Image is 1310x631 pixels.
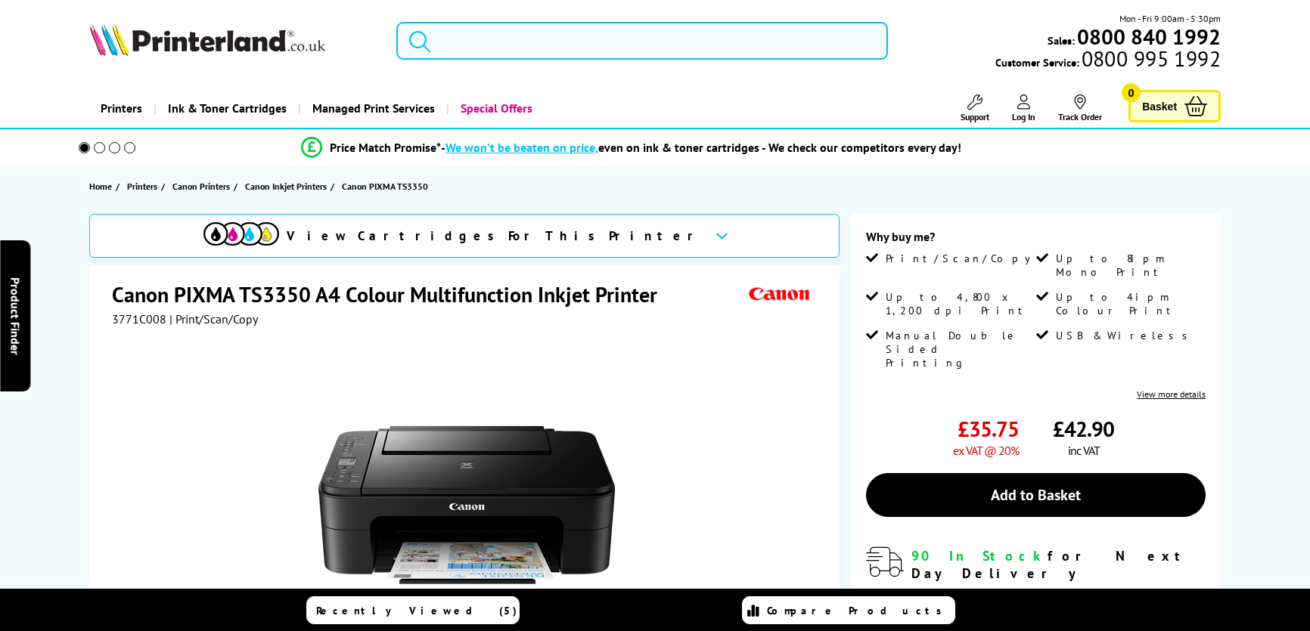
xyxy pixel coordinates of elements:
span: Print/Scan/Copy [886,252,1041,265]
a: View more details [1137,388,1206,400]
a: Support [961,94,989,122]
div: modal_delivery [866,547,1206,617]
a: Track Order [1058,94,1102,122]
span: Printers [127,178,157,194]
span: £42.90 [1053,415,1114,443]
span: Order in the next for Delivery [DATE] 01 October! [911,585,1137,617]
a: Compare Products [742,596,955,624]
span: ex VAT @ 20% [953,443,1019,458]
a: Special Offers [446,89,544,128]
span: Canon Inkjet Printers [245,178,327,194]
li: modal_Promise [57,135,1205,161]
a: Canon Inkjet Printers [245,178,331,194]
span: Up to 4,800 x 1,200 dpi Print [886,290,1032,317]
a: 0800 840 1992 [1075,29,1221,44]
a: Managed Print Services [298,89,446,128]
span: Mon - Fri 9:00am - 5:30pm [1119,11,1221,26]
img: View Cartridges [203,222,279,246]
span: Sales: [1048,33,1075,48]
span: View Cartridges For This Printer [287,227,703,244]
span: Ink & Toner Cartridges [168,89,287,128]
span: 0 [1122,83,1141,102]
span: We won’t be beaten on price, [445,140,598,155]
span: Canon PIXMA TS3350 [342,178,428,194]
span: USB & Wireless [1056,329,1196,342]
span: Up to 8ipm Mono Print [1056,252,1203,279]
span: 0800 995 1992 [1079,51,1221,66]
span: Recently Viewed (5) [316,604,517,617]
div: for Next Day Delivery [911,547,1206,582]
div: - even on ink & toner cartridges - We check our competitors every day! [441,140,961,155]
a: Canon PIXMA TS3350 [342,178,432,194]
div: Why buy me? [866,229,1206,252]
span: Price Match Promise* [330,140,441,155]
span: Canon Printers [172,178,230,194]
span: Manual Double Sided Printing [886,329,1032,370]
img: Canon [745,280,815,308]
b: 0800 840 1992 [1077,23,1221,51]
span: 7h, 12m [998,585,1041,600]
span: Log In [1012,111,1035,122]
a: Ink & Toner Cartridges [154,89,298,128]
span: Product Finder [8,277,23,354]
span: Up to 4ipm Colour Print [1056,290,1203,317]
span: 90 In Stock [911,547,1048,564]
a: Log In [1012,94,1035,122]
span: £35.75 [958,415,1019,443]
span: Support [961,111,989,122]
span: Basket [1142,96,1177,116]
img: Printerland Logo [89,23,325,56]
h1: Canon PIXMA TS3350 A4 Colour Multifunction Inkjet Printer [112,280,672,308]
a: Recently Viewed (5) [306,596,520,624]
span: 3771C008 [112,311,166,326]
a: Printers [127,178,161,194]
span: Customer Service: [995,51,1221,70]
a: Printerland Logo [89,23,377,59]
span: Home [89,178,112,194]
a: Canon Printers [172,178,234,194]
span: | Print/Scan/Copy [169,311,258,326]
a: Basket 0 [1128,90,1221,122]
a: Printers [89,89,154,128]
span: Compare Products [767,604,950,617]
a: Home [89,178,116,194]
span: inc VAT [1068,443,1100,458]
a: Add to Basket [866,473,1206,517]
